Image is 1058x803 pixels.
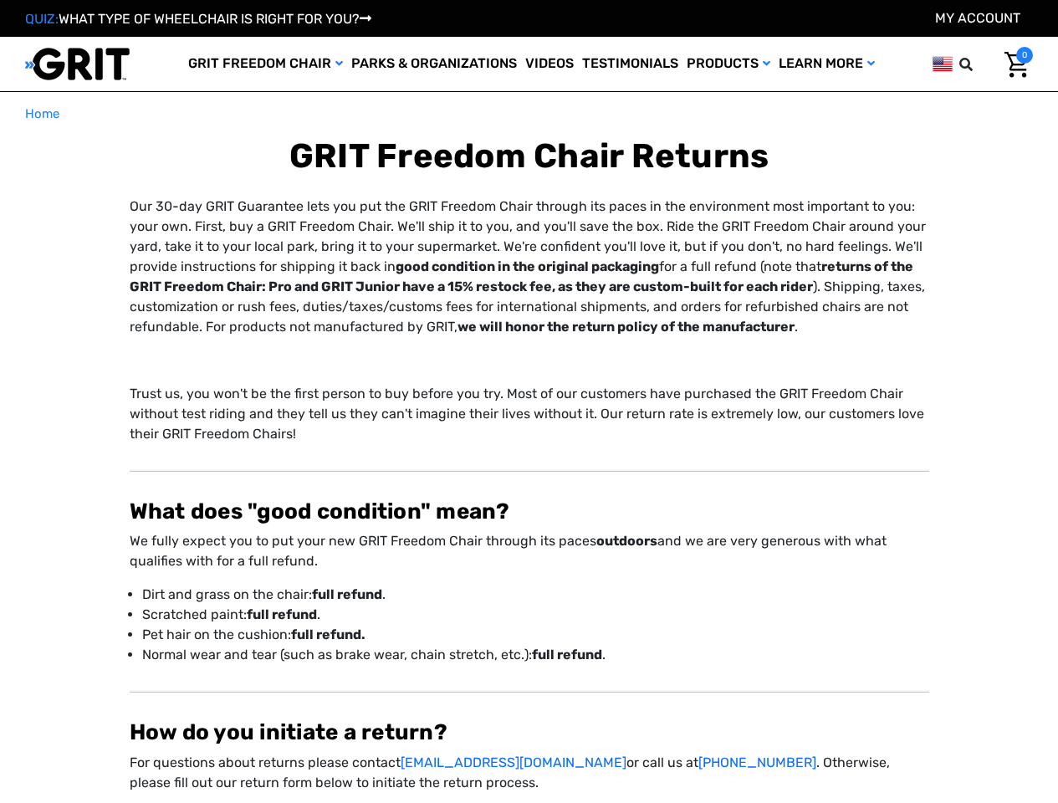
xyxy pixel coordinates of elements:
p: Normal wear and tear (such as brake wear, chain stretch, etc.): . [142,645,929,665]
p: For questions about returns please contact or call us at . Otherwise, please fill out our return ... [130,753,929,793]
a: QUIZ:WHAT TYPE OF WHEELCHAIR IS RIGHT FOR YOU? [25,11,371,27]
a: GRIT Freedom Chair [184,37,347,91]
img: GRIT All-Terrain Wheelchair and Mobility Equipment [25,47,130,81]
a: Products [682,37,774,91]
span: Home [25,106,59,121]
b: GRIT Freedom Chair Returns [289,136,769,176]
p: Trust us, you won't be the first person to buy before you try. Most of our customers have purchas... [130,384,929,444]
span: How do you initiate a return? [130,719,447,745]
input: Search [967,47,992,82]
strong: outdoors [596,533,657,549]
p: Our 30-day GRIT Guarantee lets you put the GRIT Freedom Chair through its paces in the environmen... [130,197,929,337]
p: Dirt and grass on the chair: . [142,585,929,605]
a: [EMAIL_ADDRESS][DOMAIN_NAME] [401,754,626,770]
strong: full refund [312,586,382,602]
a: Testimonials [578,37,682,91]
a: Learn More [774,37,879,91]
nav: Breadcrumb [25,105,1033,124]
img: us.png [933,54,953,74]
strong: we will honor the return policy of the manufacturer [457,319,795,335]
p: Pet hair on the cushion: [142,625,929,645]
strong: full refund [532,647,602,662]
a: Parks & Organizations [347,37,521,91]
strong: full refund [247,606,317,622]
span: 0 [1016,47,1033,64]
strong: returns of the GRIT Freedom Chair: Pro and GRIT Junior have a 15% restock fee, as they are custom... [130,258,913,294]
strong: What does "good condition" mean? [130,499,510,524]
strong: full refund. [291,627,365,642]
a: Cart with 0 items [992,47,1033,82]
span: QUIZ: [25,11,59,27]
p: Scratched paint: . [142,605,929,625]
strong: good condition in the original packaging [396,258,659,274]
a: [PHONE_NUMBER] [698,754,816,770]
a: Home [25,105,59,124]
p: We fully expect you to put your new GRIT Freedom Chair through its paces and we are very generous... [130,531,929,571]
a: Videos [521,37,578,91]
a: Account [935,10,1020,26]
img: Cart [1004,52,1029,78]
